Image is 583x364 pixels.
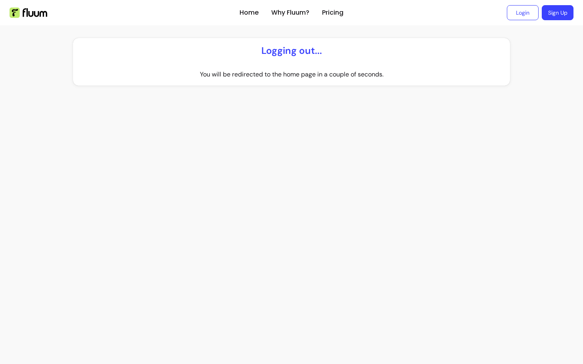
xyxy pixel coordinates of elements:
a: Login [507,5,539,20]
a: Home [240,8,259,17]
a: Why Fluum? [271,8,309,17]
p: Logging out... [261,44,322,57]
img: Fluum Logo [10,8,47,18]
p: You will be redirected to the home page in a couple of seconds. [200,70,384,79]
a: Pricing [322,8,343,17]
a: Sign Up [542,5,573,20]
